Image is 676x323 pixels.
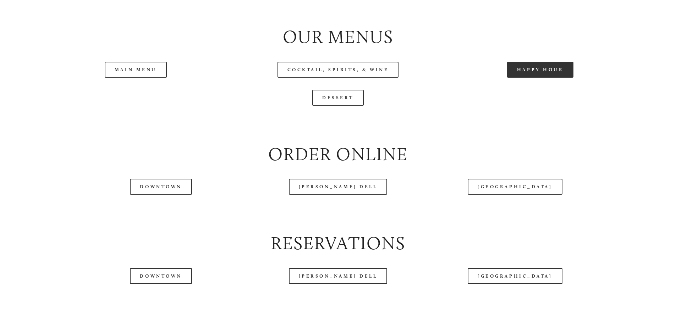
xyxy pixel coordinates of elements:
a: Main Menu [105,62,167,78]
a: [PERSON_NAME] Dell [289,268,388,284]
a: Downtown [130,268,192,284]
a: Downtown [130,179,192,195]
a: Happy Hour [507,62,574,78]
a: Cocktail, Spirits, & Wine [277,62,399,78]
h2: Reservations [40,231,635,256]
a: [PERSON_NAME] Dell [289,179,388,195]
h2: Order Online [40,142,635,167]
a: Dessert [312,90,364,106]
a: [GEOGRAPHIC_DATA] [468,179,562,195]
a: [GEOGRAPHIC_DATA] [468,268,562,284]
